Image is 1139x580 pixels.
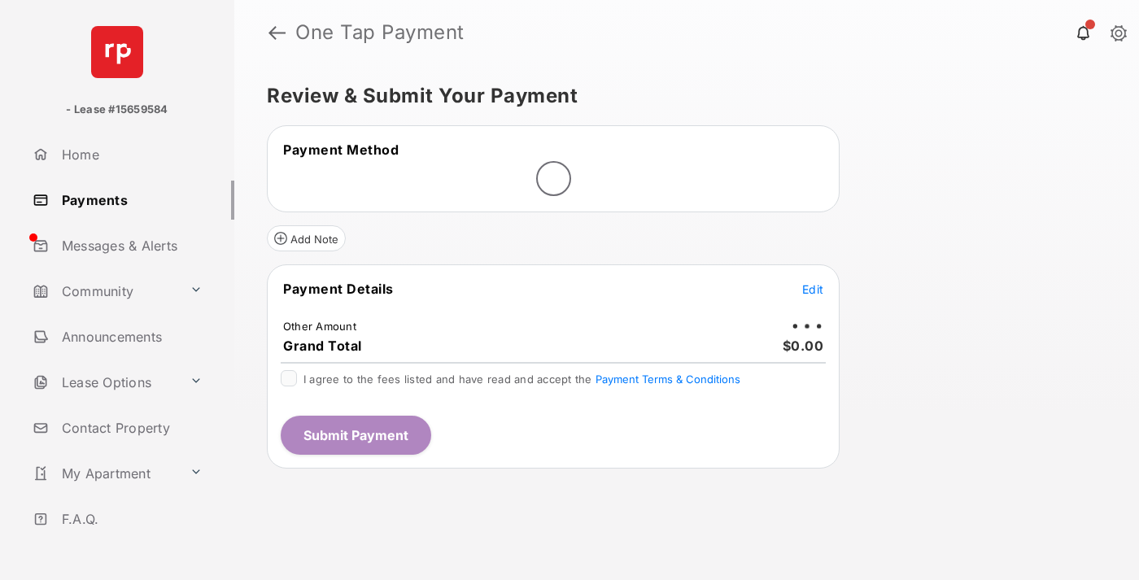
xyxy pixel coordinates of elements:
a: Home [26,135,234,174]
strong: One Tap Payment [295,23,465,42]
span: I agree to the fees listed and have read and accept the [303,373,740,386]
a: F.A.Q. [26,499,234,539]
td: Other Amount [282,319,357,334]
span: Payment Method [283,142,399,158]
img: svg+xml;base64,PHN2ZyB4bWxucz0iaHR0cDovL3d3dy53My5vcmcvMjAwMC9zdmciIHdpZHRoPSI2NCIgaGVpZ2h0PSI2NC... [91,26,143,78]
h5: Review & Submit Your Payment [267,86,1093,106]
span: Edit [802,282,823,296]
span: Payment Details [283,281,394,297]
a: My Apartment [26,454,183,493]
span: $0.00 [783,338,824,354]
button: Submit Payment [281,416,431,455]
a: Messages & Alerts [26,226,234,265]
a: Community [26,272,183,311]
button: Add Note [267,225,346,251]
button: Edit [802,281,823,297]
p: - Lease #15659584 [66,102,168,118]
a: Contact Property [26,408,234,447]
a: Announcements [26,317,234,356]
a: Payments [26,181,234,220]
a: Lease Options [26,363,183,402]
span: Grand Total [283,338,362,354]
button: I agree to the fees listed and have read and accept the [596,373,740,386]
